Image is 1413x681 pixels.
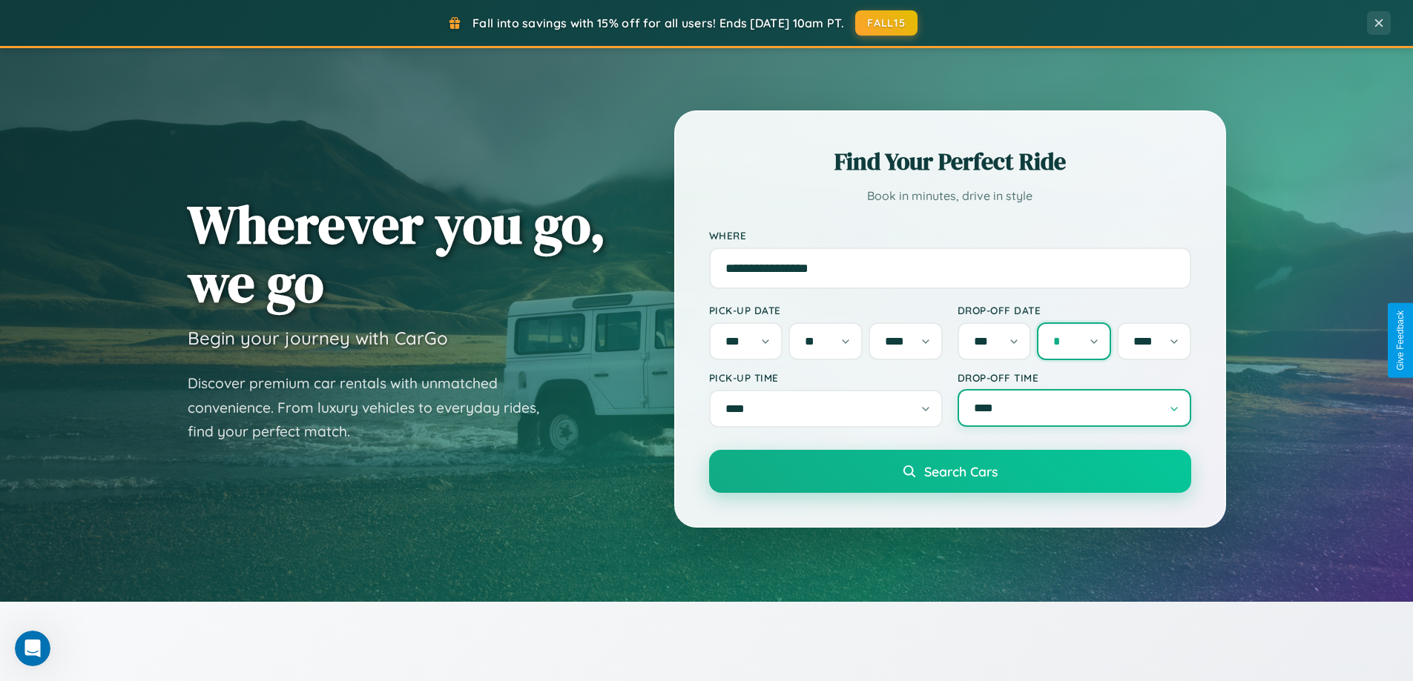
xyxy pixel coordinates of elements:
[958,371,1191,384] label: Drop-off Time
[709,185,1191,207] p: Book in minutes, drive in style
[855,10,918,36] button: FALL15
[709,304,943,316] label: Pick-up Date
[709,145,1191,178] h2: Find Your Perfect Ride
[1395,310,1406,371] div: Give Feedback
[709,450,1191,493] button: Search Cars
[924,463,998,479] span: Search Cars
[188,195,606,312] h1: Wherever you go, we go
[15,631,50,666] iframe: Intercom live chat
[188,371,559,444] p: Discover premium car rentals with unmatched convenience. From luxury vehicles to everyday rides, ...
[709,229,1191,242] label: Where
[188,327,448,349] h3: Begin your journey with CarGo
[709,371,943,384] label: Pick-up Time
[958,304,1191,316] label: Drop-off Date
[472,16,844,30] span: Fall into savings with 15% off for all users! Ends [DATE] 10am PT.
